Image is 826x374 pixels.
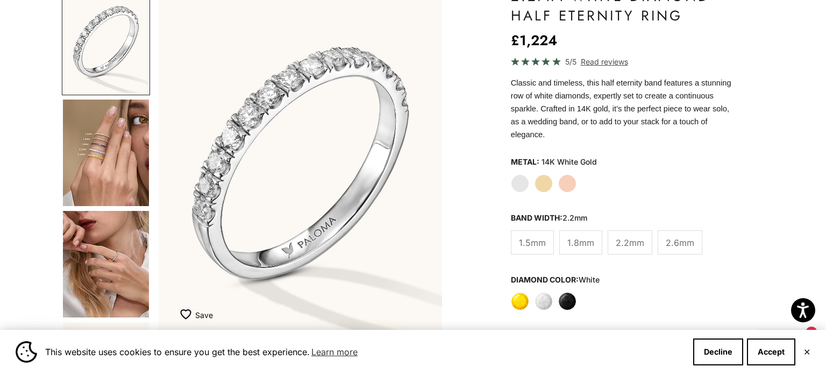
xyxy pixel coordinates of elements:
[666,236,694,250] span: 2.6mm
[45,344,685,360] span: This website uses cookies to ensure you get the best experience.
[180,309,195,320] img: wishlist
[616,236,644,250] span: 2.2mm
[511,55,737,68] a: 5/5 Read reviews
[511,30,557,51] sale-price: £1,224
[62,210,150,319] button: Go to item 5
[62,98,150,207] button: Go to item 4
[310,344,359,360] a: Learn more
[542,154,597,170] variant-option-value: 14K White Gold
[565,55,576,68] span: 5/5
[511,154,539,170] legend: Metal:
[16,341,37,363] img: Cookie banner
[581,55,628,68] span: Read reviews
[803,349,810,355] button: Close
[519,236,546,250] span: 1.5mm
[63,211,149,317] img: #YellowGold #WhiteGold #RoseGold
[63,100,149,206] img: #YellowGold #WhiteGold #RoseGold
[180,304,213,326] button: Add to Wishlist
[747,338,795,365] button: Accept
[511,328,551,344] legend: Ring Size:
[579,275,600,284] variant-option-value: white
[511,272,600,288] legend: Diamond Color:
[511,210,587,226] legend: Band Width:
[567,236,594,250] span: 1.8mm
[562,213,587,222] variant-option-value: 2.2mm
[511,79,731,139] span: Classic and timeless, this half eternity band features a stunning row of white diamonds, expertly...
[693,338,743,365] button: Decline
